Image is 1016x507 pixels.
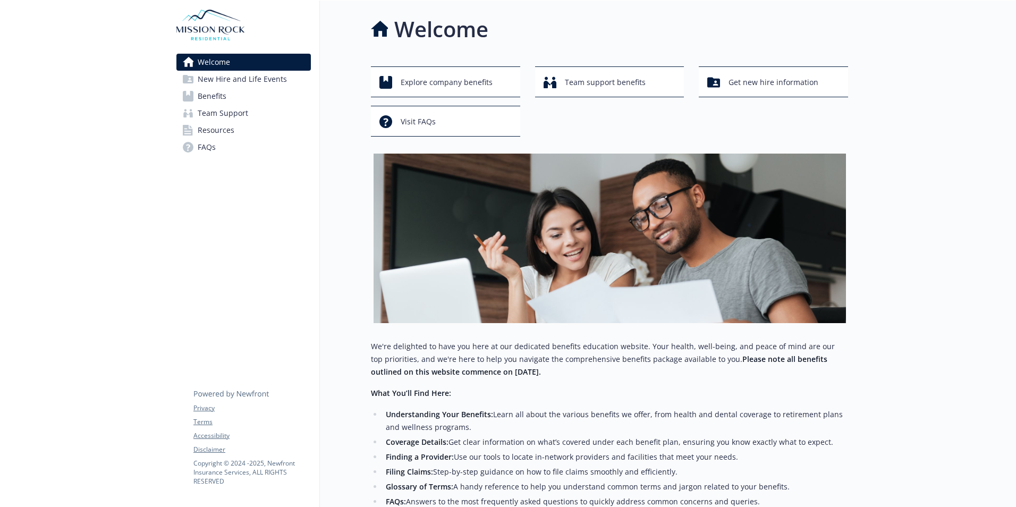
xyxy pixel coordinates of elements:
[535,66,684,97] button: Team support benefits
[198,88,226,105] span: Benefits
[176,122,311,139] a: Resources
[374,154,846,323] img: overview page banner
[193,403,310,413] a: Privacy
[176,71,311,88] a: New Hire and Life Events
[176,139,311,156] a: FAQs
[383,451,848,463] li: Use our tools to locate in-network providers and facilities that meet your needs.
[193,459,310,486] p: Copyright © 2024 - 2025 , Newfront Insurance Services, ALL RIGHTS RESERVED
[386,496,406,506] strong: FAQs:
[401,72,493,92] span: Explore company benefits
[198,54,230,71] span: Welcome
[193,417,310,427] a: Terms
[371,340,848,378] p: We're delighted to have you here at our dedicated benefits education website. Your health, well-b...
[198,71,287,88] span: New Hire and Life Events
[729,72,818,92] span: Get new hire information
[371,388,451,398] strong: What You’ll Find Here:
[383,466,848,478] li: Step-by-step guidance on how to file claims smoothly and efficiently.
[371,66,520,97] button: Explore company benefits
[176,105,311,122] a: Team Support
[386,409,493,419] strong: Understanding Your Benefits:
[176,54,311,71] a: Welcome
[198,105,248,122] span: Team Support
[699,66,848,97] button: Get new hire information
[198,139,216,156] span: FAQs
[198,122,234,139] span: Resources
[386,481,453,492] strong: Glossary of Terms:
[386,467,433,477] strong: Filing Claims:
[193,445,310,454] a: Disclaimer
[394,13,488,45] h1: Welcome
[371,106,520,137] button: Visit FAQs
[401,112,436,132] span: Visit FAQs
[565,72,646,92] span: Team support benefits
[383,408,848,434] li: Learn all about the various benefits we offer, from health and dental coverage to retirement plan...
[193,431,310,441] a: Accessibility
[383,480,848,493] li: A handy reference to help you understand common terms and jargon related to your benefits.
[176,88,311,105] a: Benefits
[386,452,454,462] strong: Finding a Provider:
[383,436,848,449] li: Get clear information on what’s covered under each benefit plan, ensuring you know exactly what t...
[386,437,448,447] strong: Coverage Details:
